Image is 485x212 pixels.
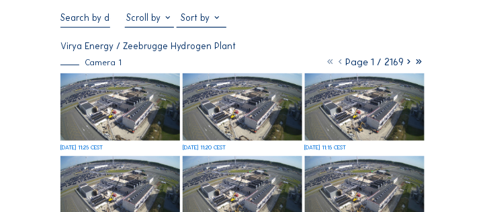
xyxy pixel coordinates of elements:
div: Camera 1 [60,59,122,67]
div: [DATE] 11:25 CEST [60,145,103,151]
img: image_52513970 [60,73,180,141]
input: Search by date 󰅀 [60,12,110,24]
img: image_52513791 [305,73,425,141]
div: [DATE] 11:15 CEST [305,145,347,151]
img: image_52513956 [183,73,302,141]
div: Virya Energy / Zeebrugge Hydrogen Plant [60,42,236,51]
span: Page 1 / 2169 [346,56,404,68]
div: [DATE] 11:20 CEST [183,145,226,151]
